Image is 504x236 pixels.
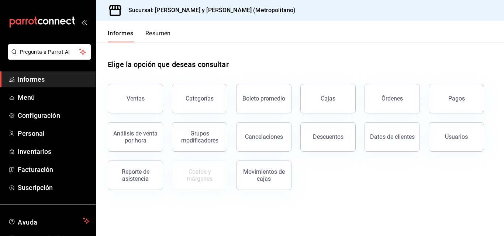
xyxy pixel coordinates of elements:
button: Análisis de venta por hora [108,122,163,152]
font: Menú [18,94,35,101]
font: Pagos [448,95,465,102]
button: Pregunta a Parrot AI [8,44,91,60]
font: Suscripción [18,184,53,191]
font: Órdenes [382,95,403,102]
a: Pregunta a Parrot AI [5,53,91,61]
font: Reporte de asistencia [122,168,149,182]
font: Grupos modificadores [181,130,218,144]
button: abrir_cajón_menú [81,19,87,25]
font: Descuentos [313,133,344,140]
font: Configuración [18,112,60,119]
font: Costos y márgenes [187,168,213,182]
font: Facturación [18,166,53,173]
font: Elige la opción que deseas consultar [108,60,229,69]
font: Personal [18,130,45,137]
a: Cajas [300,84,356,113]
button: Cancelaciones [236,122,291,152]
font: Pregunta a Parrot AI [20,49,70,55]
div: pestañas de navegación [108,29,171,42]
button: Pagos [429,84,484,113]
button: Descuentos [300,122,356,152]
font: Usuarios [445,133,468,140]
button: Grupos modificadores [172,122,227,152]
font: Inventarios [18,148,51,155]
button: Ventas [108,84,163,113]
button: Movimientos de cajas [236,161,291,190]
font: Datos de clientes [370,133,415,140]
button: Categorías [172,84,227,113]
font: Análisis de venta por hora [113,130,158,144]
font: Informes [18,75,45,83]
font: Boleto promedio [242,95,285,102]
font: Cajas [321,95,336,102]
font: Ventas [127,95,145,102]
font: Cancelaciones [245,133,283,140]
button: Boleto promedio [236,84,291,113]
button: Órdenes [365,84,420,113]
font: Categorías [186,95,214,102]
font: Ayuda [18,218,38,226]
button: Reporte de asistencia [108,161,163,190]
font: Resumen [145,30,171,37]
font: Informes [108,30,134,37]
button: Usuarios [429,122,484,152]
font: Sucursal: [PERSON_NAME] y [PERSON_NAME] (Metropolitano) [128,7,296,14]
button: Contrata inventarios para ver este informe [172,161,227,190]
font: Movimientos de cajas [243,168,285,182]
button: Datos de clientes [365,122,420,152]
